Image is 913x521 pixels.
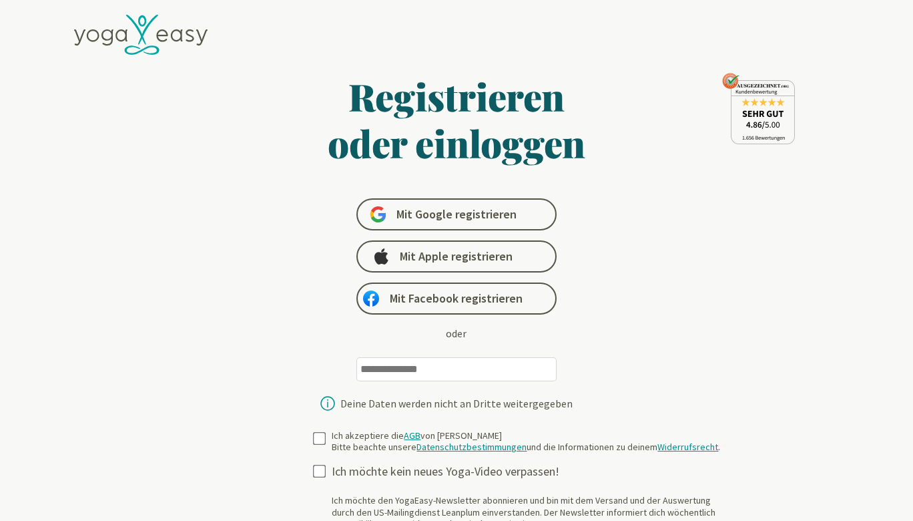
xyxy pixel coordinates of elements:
[198,73,715,166] h1: Registrieren oder einloggen
[400,248,513,265] span: Mit Apple registrieren
[657,441,718,453] a: Widerrufsrecht
[332,430,720,454] div: Ich akzeptiere die von [PERSON_NAME] Bitte beachte unsere und die Informationen zu deinem .
[356,240,557,273] a: Mit Apple registrieren
[404,429,420,442] a: AGB
[416,441,527,453] a: Datenschutzbestimmungen
[332,464,731,480] div: Ich möchte kein neues Yoga-Video verpassen!
[356,283,557,315] a: Mit Facebook registrieren
[396,206,517,222] span: Mit Google registrieren
[722,73,795,144] img: ausgezeichnet_seal.png
[390,291,523,307] span: Mit Facebook registrieren
[446,325,467,341] div: oder
[340,398,573,409] div: Deine Daten werden nicht an Dritte weitergegeben
[356,198,557,230] a: Mit Google registrieren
